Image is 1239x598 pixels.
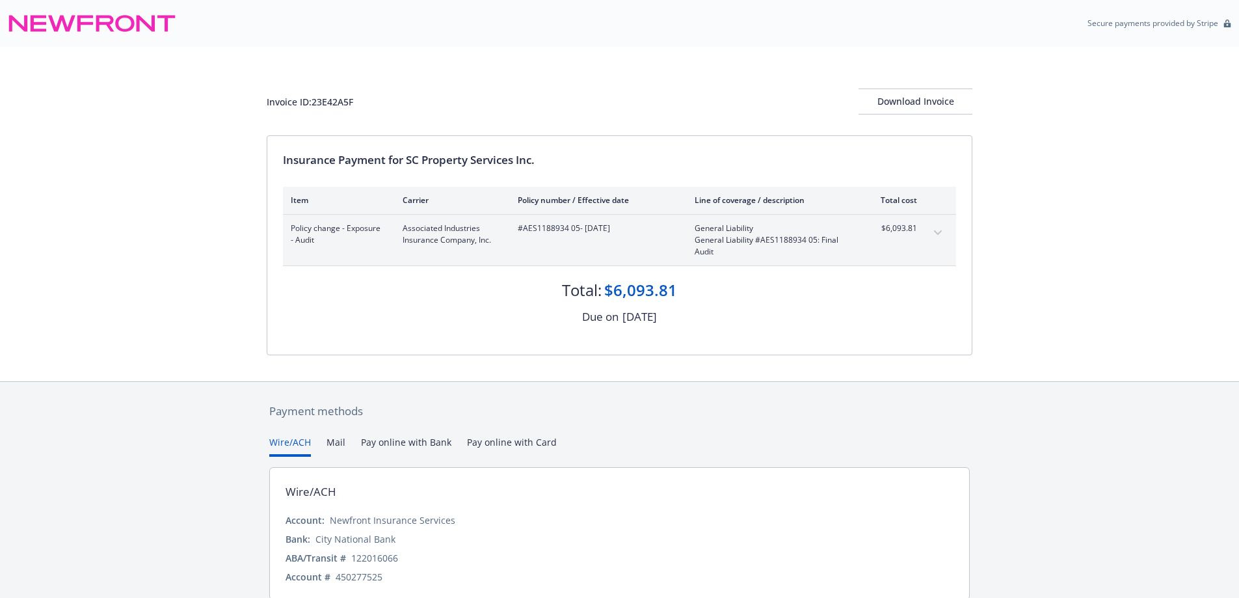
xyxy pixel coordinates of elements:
[403,223,497,246] span: Associated Industries Insurance Company, Inc.
[1087,18,1218,29] p: Secure payments provided by Stripe
[868,223,917,234] span: $6,093.81
[330,513,455,527] div: Newfront Insurance Services
[695,195,847,206] div: Line of coverage / description
[286,551,346,565] div: ABA/Transit #
[868,195,917,206] div: Total cost
[269,435,311,457] button: Wire/ACH
[927,223,948,243] button: expand content
[286,532,310,546] div: Bank:
[286,483,336,500] div: Wire/ACH
[269,403,970,420] div: Payment methods
[291,195,382,206] div: Item
[582,308,619,325] div: Due on
[267,95,353,109] div: Invoice ID: 23E42A5F
[283,215,956,265] div: Policy change - Exposure - AuditAssociated Industries Insurance Company, Inc.#AES1188934 05- [DAT...
[622,308,657,325] div: [DATE]
[518,223,674,234] span: #AES1188934 05 - [DATE]
[283,152,956,169] div: Insurance Payment for SC Property Services Inc.
[859,88,972,115] button: Download Invoice
[562,279,602,301] div: Total:
[695,223,847,258] span: General LiabilityGeneral Liability #AES1188934 05: Final Audit
[326,435,345,457] button: Mail
[859,89,972,114] div: Download Invoice
[518,195,674,206] div: Policy number / Effective date
[403,195,497,206] div: Carrier
[351,551,398,565] div: 122016066
[291,223,382,246] span: Policy change - Exposure - Audit
[695,223,847,234] span: General Liability
[315,532,395,546] div: City National Bank
[467,435,557,457] button: Pay online with Card
[604,279,677,301] div: $6,093.81
[286,570,330,584] div: Account #
[286,513,325,527] div: Account:
[361,435,451,457] button: Pay online with Bank
[336,570,382,584] div: 450277525
[695,234,847,258] span: General Liability #AES1188934 05: Final Audit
